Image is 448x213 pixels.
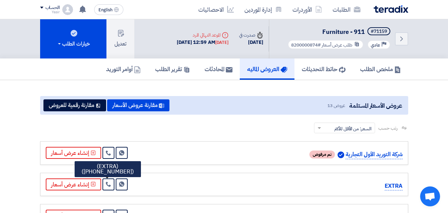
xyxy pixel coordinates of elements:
a: العروض الماليه [240,58,294,80]
button: إنشاء عرض أسعار [46,178,101,190]
span: Furniture - 911 [322,27,365,36]
img: profile_test.png [62,4,73,15]
div: الحساب [45,5,60,11]
a: Open chat [420,186,440,206]
a: إدارة الموردين [239,2,287,17]
a: أوامر التوريد [99,58,148,80]
span: English [98,8,112,12]
button: English [94,4,123,15]
h5: العروض الماليه [247,65,287,73]
button: تعديل [106,19,134,58]
div: (EXTRA) ([PHONE_NUMBER]) [75,161,141,177]
h5: ملخص الطلب [360,65,401,73]
p: EXTRA [385,182,403,191]
span: تم مرفوض [309,151,335,159]
div: خيارات الطلب [57,40,90,48]
img: Teradix logo [374,5,408,13]
a: الطلبات [327,2,366,17]
img: Verified Account [338,152,344,158]
span: #8200000874 [291,42,321,49]
a: حائط التحديثات [294,58,353,80]
h5: أوامر التوريد [106,65,141,73]
h5: Furniture - 911 [287,27,392,37]
div: [DATE] 12:59 AM [177,39,228,46]
div: الموعد النهائي للرد [177,32,228,39]
span: طلب عرض أسعار [322,42,352,49]
h5: حائط التحديثات [302,65,346,73]
div: #71159 [371,29,387,34]
a: الأوردرات [287,2,327,17]
a: الاحصائيات [193,2,239,17]
span: عروض 13 [327,102,345,109]
button: خيارات الطلب [40,19,106,58]
h5: المحادثات [205,65,232,73]
a: تقرير الطلب [148,58,197,80]
span: عروض الأسعار المستلمة [349,101,402,110]
div: [DATE] [239,39,263,46]
div: Yasir [40,10,60,14]
span: السعر: من الأقل للأكثر [334,125,371,132]
span: عادي [371,42,380,48]
h5: تقرير الطلب [155,65,190,73]
a: المحادثات [197,58,240,80]
button: مقارنة رقمية للعروض [43,99,106,111]
p: شركة التوريد الأول التجارية [346,150,403,159]
button: إنشاء عرض أسعار [46,147,101,159]
button: مقارنة عروض الأسعار [107,99,169,111]
a: ملخص الطلب [353,58,408,80]
span: رتب حسب [378,125,397,132]
div: [DATE] [215,39,228,46]
div: صدرت في [239,32,263,39]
